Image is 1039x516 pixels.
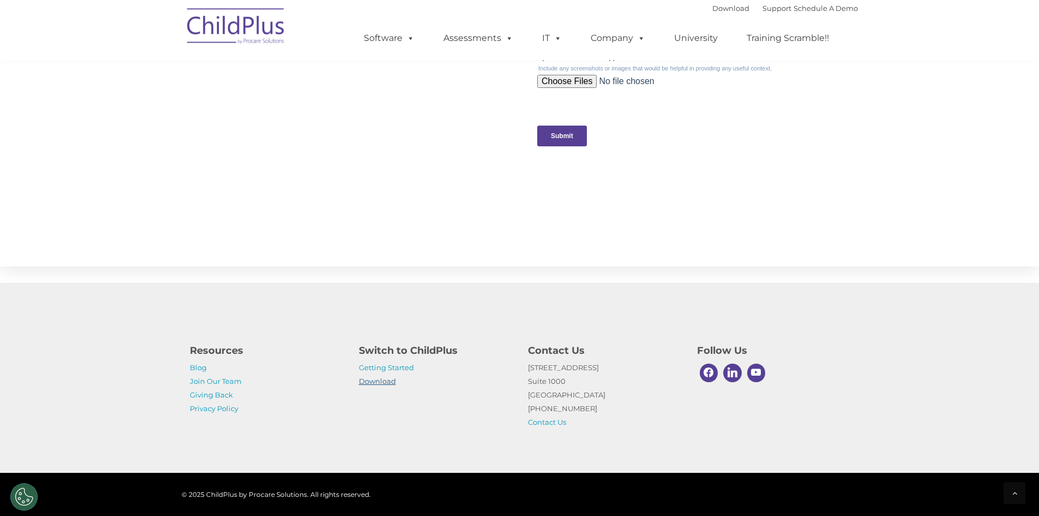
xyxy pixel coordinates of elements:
a: Training Scramble!! [736,27,840,49]
a: Company [580,27,656,49]
h4: Contact Us [528,343,681,358]
a: Blog [190,363,207,372]
a: Join Our Team [190,377,242,385]
a: Privacy Policy [190,404,238,413]
a: Software [353,27,425,49]
a: Linkedin [720,361,744,385]
h4: Follow Us [697,343,850,358]
h4: Resources [190,343,343,358]
span: Phone number [152,117,198,125]
a: Support [762,4,791,13]
button: Cookies Settings [10,483,38,511]
span: Last name [152,72,185,80]
a: Getting Started [359,363,414,372]
a: Facebook [697,361,721,385]
p: [STREET_ADDRESS] Suite 1000 [GEOGRAPHIC_DATA] [PHONE_NUMBER] [528,361,681,429]
a: Download [712,4,749,13]
img: ChildPlus by Procare Solutions [182,1,291,55]
a: Giving Back [190,390,233,399]
a: IT [531,27,573,49]
a: Schedule A Demo [794,4,858,13]
a: Download [359,377,396,385]
a: Youtube [744,361,768,385]
a: Assessments [433,27,524,49]
font: | [712,4,858,13]
h4: Switch to ChildPlus [359,343,512,358]
span: © 2025 ChildPlus by Procare Solutions. All rights reserved. [182,490,371,499]
a: University [663,27,729,49]
a: Contact Us [528,418,566,426]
